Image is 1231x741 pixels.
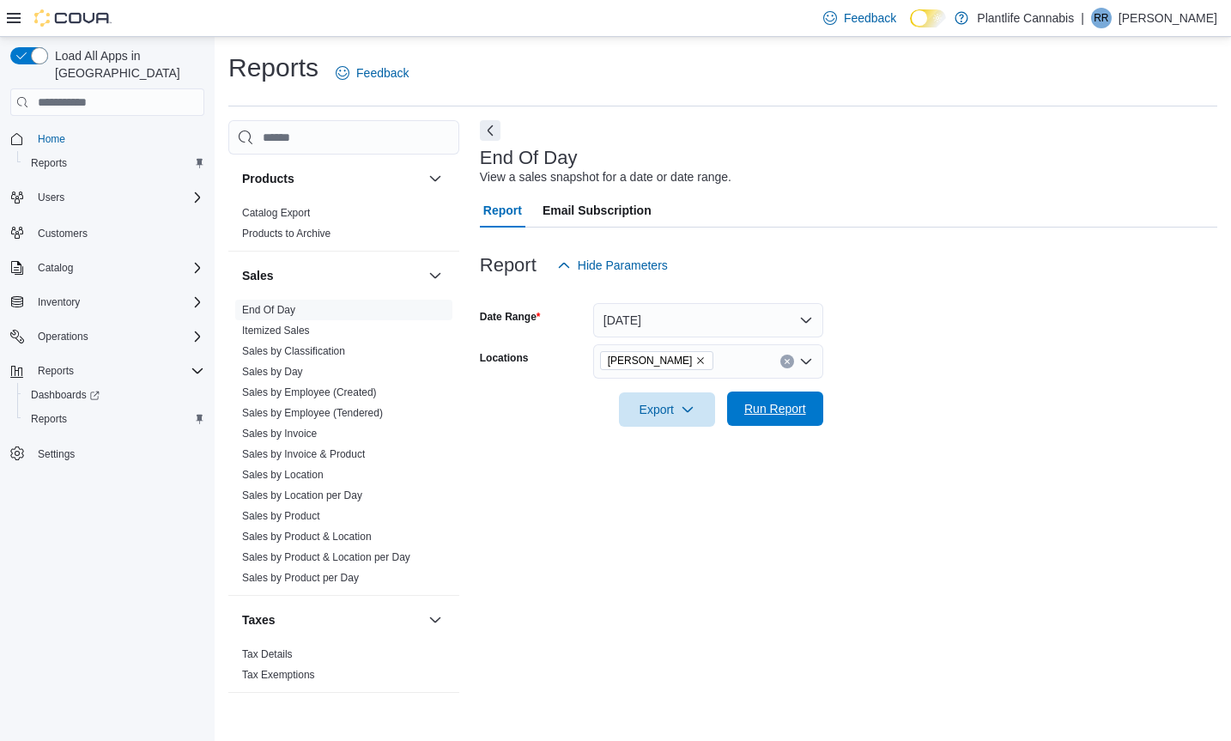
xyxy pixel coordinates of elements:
[31,361,81,381] button: Reports
[31,412,67,426] span: Reports
[242,668,315,682] span: Tax Exemptions
[242,267,274,284] h3: Sales
[242,170,294,187] h3: Products
[228,203,459,251] div: Products
[242,530,372,544] span: Sales by Product & Location
[242,365,303,379] span: Sales by Day
[38,447,75,461] span: Settings
[242,448,365,460] a: Sales by Invoice & Product
[480,148,578,168] h3: End Of Day
[242,572,359,584] a: Sales by Product per Day
[744,400,806,417] span: Run Report
[31,326,204,347] span: Operations
[799,355,813,368] button: Open list of options
[543,193,652,228] span: Email Subscription
[242,489,362,501] a: Sales by Location per Day
[242,669,315,681] a: Tax Exemptions
[593,303,823,337] button: [DATE]
[242,571,359,585] span: Sales by Product per Day
[17,151,211,175] button: Reports
[1119,8,1217,28] p: [PERSON_NAME]
[242,611,276,629] h3: Taxes
[31,388,100,402] span: Dashboards
[31,444,82,465] a: Settings
[3,359,211,383] button: Reports
[242,206,310,220] span: Catalog Export
[608,352,693,369] span: [PERSON_NAME]
[1081,8,1084,28] p: |
[242,227,330,240] span: Products to Archive
[31,443,204,465] span: Settings
[228,644,459,692] div: Taxes
[228,300,459,595] div: Sales
[977,8,1074,28] p: Plantlife Cannabis
[3,220,211,245] button: Customers
[24,409,204,429] span: Reports
[242,647,293,661] span: Tax Details
[228,51,318,85] h1: Reports
[3,325,211,349] button: Operations
[31,292,87,313] button: Inventory
[31,187,71,208] button: Users
[48,47,204,82] span: Load All Apps in [GEOGRAPHIC_DATA]
[242,267,421,284] button: Sales
[242,170,421,187] button: Products
[910,27,911,28] span: Dark Mode
[242,407,383,419] a: Sales by Employee (Tendered)
[10,119,204,511] nav: Complex example
[242,228,330,240] a: Products to Archive
[844,9,896,27] span: Feedback
[242,550,410,564] span: Sales by Product & Location per Day
[356,64,409,82] span: Feedback
[242,428,317,440] a: Sales by Invoice
[242,303,295,317] span: End Of Day
[38,191,64,204] span: Users
[619,392,715,427] button: Export
[31,361,204,381] span: Reports
[329,56,415,90] a: Feedback
[31,128,204,149] span: Home
[24,385,204,405] span: Dashboards
[3,126,211,151] button: Home
[1094,8,1108,28] span: RR
[780,355,794,368] button: Clear input
[480,351,529,365] label: Locations
[38,330,88,343] span: Operations
[242,468,324,482] span: Sales by Location
[242,611,421,629] button: Taxes
[425,610,446,630] button: Taxes
[3,185,211,210] button: Users
[425,168,446,189] button: Products
[24,153,74,173] a: Reports
[242,427,317,440] span: Sales by Invoice
[727,392,823,426] button: Run Report
[38,261,73,275] span: Catalog
[34,9,112,27] img: Cova
[480,255,537,276] h3: Report
[3,441,211,466] button: Settings
[242,366,303,378] a: Sales by Day
[31,292,204,313] span: Inventory
[242,386,377,399] span: Sales by Employee (Created)
[38,364,74,378] span: Reports
[31,326,95,347] button: Operations
[242,648,293,660] a: Tax Details
[480,120,500,141] button: Next
[242,447,365,461] span: Sales by Invoice & Product
[242,386,377,398] a: Sales by Employee (Created)
[242,304,295,316] a: End Of Day
[550,248,675,282] button: Hide Parameters
[242,207,310,219] a: Catalog Export
[242,489,362,502] span: Sales by Location per Day
[17,383,211,407] a: Dashboards
[31,222,204,243] span: Customers
[24,153,204,173] span: Reports
[31,258,204,278] span: Catalog
[24,409,74,429] a: Reports
[3,290,211,314] button: Inventory
[38,227,88,240] span: Customers
[242,469,324,481] a: Sales by Location
[1091,8,1112,28] div: Ralph Riess
[242,509,320,523] span: Sales by Product
[480,168,731,186] div: View a sales snapshot for a date or date range.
